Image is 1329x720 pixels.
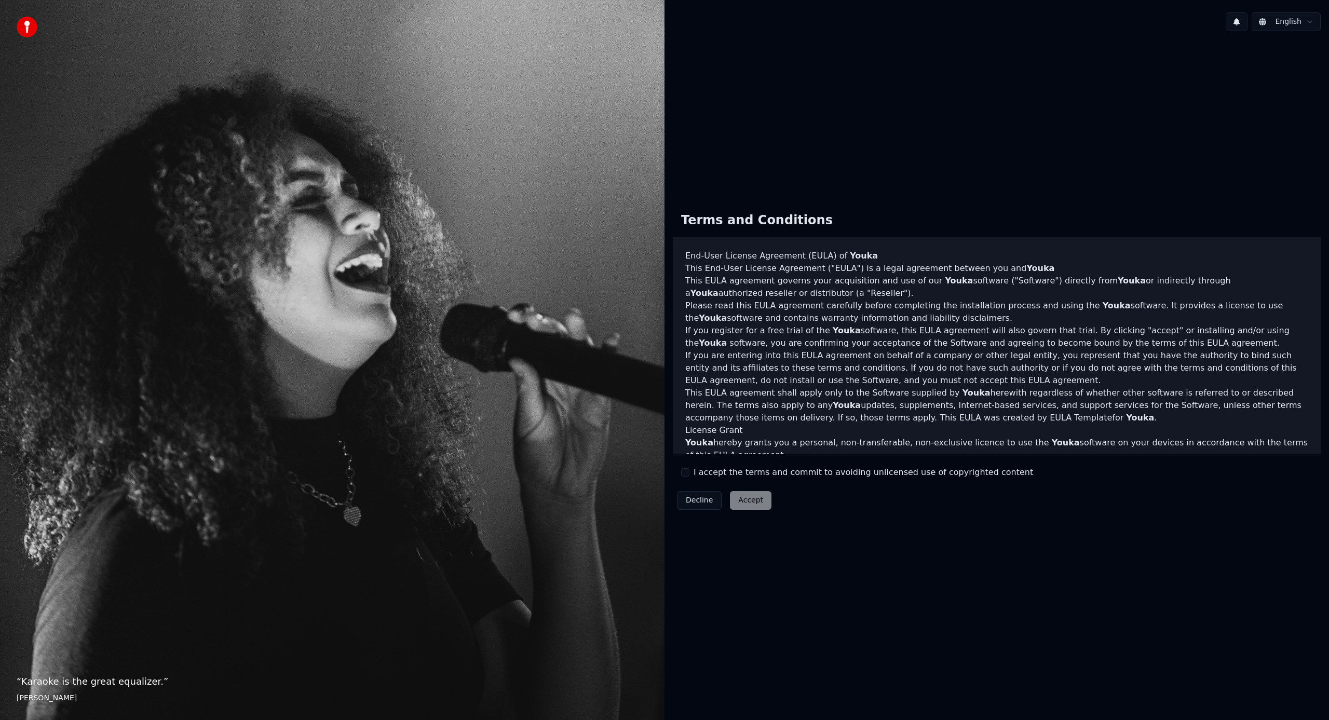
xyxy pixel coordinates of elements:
[685,324,1308,349] p: If you register for a free trial of the software, this EULA agreement will also govern that trial...
[1103,301,1131,310] span: Youka
[677,491,722,510] button: Decline
[685,275,1308,300] p: This EULA agreement governs your acquisition and use of our software ("Software") directly from o...
[685,300,1308,324] p: Please read this EULA agreement carefully before completing the installation process and using th...
[694,466,1033,479] label: I accept the terms and commit to avoiding unlicensed use of copyrighted content
[1026,263,1054,273] span: Youka
[1126,413,1154,423] span: Youka
[850,251,878,261] span: Youka
[685,262,1308,275] p: This End-User License Agreement ("EULA") is a legal agreement between you and
[685,250,1308,262] h3: End-User License Agreement (EULA) of
[962,388,991,398] span: Youka
[673,204,841,237] div: Terms and Conditions
[1052,438,1080,447] span: Youka
[685,424,1308,437] h3: License Grant
[945,276,973,286] span: Youka
[1118,276,1146,286] span: Youka
[685,349,1308,387] p: If you are entering into this EULA agreement on behalf of a company or other legal entity, you re...
[685,437,1308,461] p: hereby grants you a personal, non-transferable, non-exclusive licence to use the software on your...
[685,438,713,447] span: Youka
[17,17,37,37] img: youka
[833,325,861,335] span: Youka
[833,400,861,410] span: Youka
[699,313,727,323] span: Youka
[17,674,648,689] p: “ Karaoke is the great equalizer. ”
[1050,413,1112,423] a: EULA Template
[690,288,718,298] span: Youka
[685,387,1308,424] p: This EULA agreement shall apply only to the Software supplied by herewith regardless of whether o...
[699,338,727,348] span: Youka
[17,693,648,703] footer: [PERSON_NAME]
